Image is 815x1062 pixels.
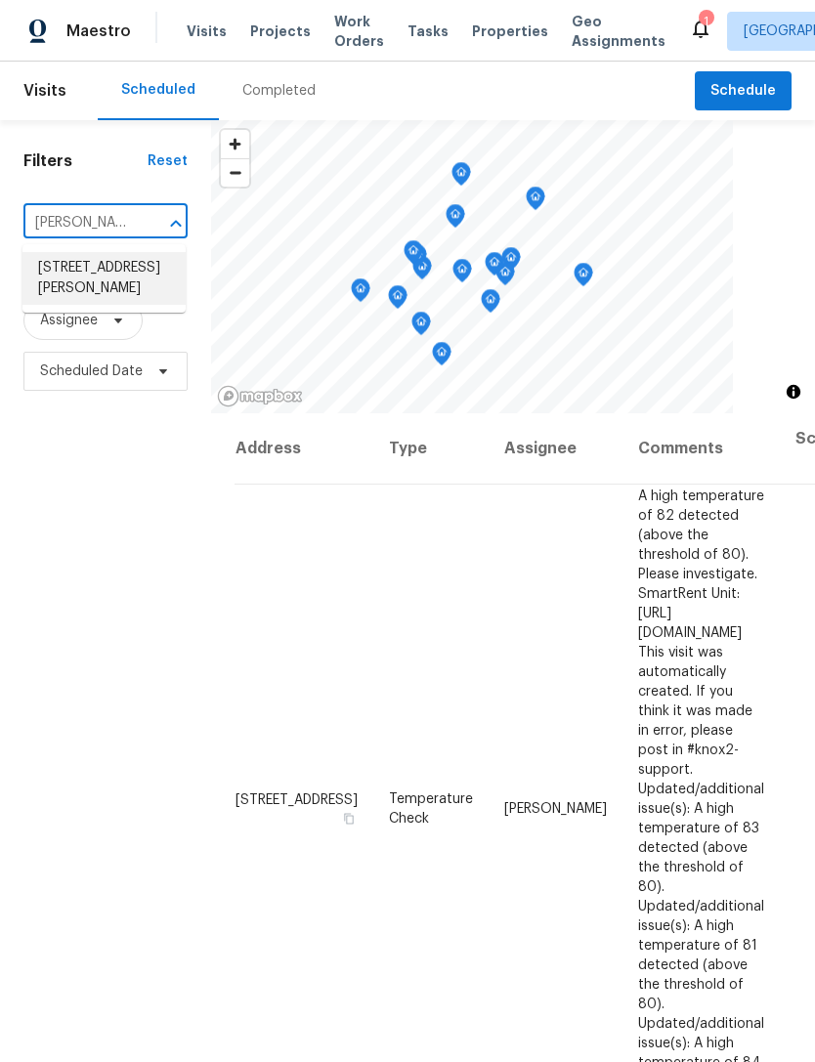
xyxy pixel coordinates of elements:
[572,12,665,51] span: Geo Assignments
[187,21,227,41] span: Visits
[162,210,190,237] button: Close
[250,21,311,41] span: Projects
[389,791,473,825] span: Temperature Check
[451,162,471,192] div: Map marker
[388,285,407,316] div: Map marker
[407,24,449,38] span: Tasks
[40,361,143,381] span: Scheduled Date
[22,252,186,305] li: [STREET_ADDRESS][PERSON_NAME]
[782,380,805,404] button: Toggle attribution
[40,311,98,330] span: Assignee
[411,312,431,342] div: Map marker
[788,381,799,403] span: Toggle attribution
[23,69,66,112] span: Visits
[340,809,358,827] button: Copy Address
[504,801,607,815] span: [PERSON_NAME]
[501,247,521,277] div: Map marker
[221,158,249,187] button: Zoom out
[485,252,504,282] div: Map marker
[242,81,316,101] div: Completed
[23,151,148,171] h1: Filters
[404,240,423,271] div: Map marker
[574,263,593,293] div: Map marker
[695,71,792,111] button: Schedule
[221,130,249,158] button: Zoom in
[217,385,303,407] a: Mapbox homepage
[351,278,370,309] div: Map marker
[236,792,358,806] span: [STREET_ADDRESS]
[235,413,373,485] th: Address
[432,342,451,372] div: Map marker
[489,413,622,485] th: Assignee
[373,413,489,485] th: Type
[23,208,133,238] input: Search for an address...
[495,262,515,292] div: Map marker
[526,187,545,217] div: Map marker
[446,204,465,234] div: Map marker
[121,80,195,100] div: Scheduled
[148,151,188,171] div: Reset
[452,259,472,289] div: Map marker
[472,21,548,41] span: Properties
[334,12,384,51] span: Work Orders
[710,79,776,104] span: Schedule
[221,159,249,187] span: Zoom out
[481,289,500,319] div: Map marker
[66,21,131,41] span: Maestro
[699,12,712,31] div: 1
[211,120,733,413] canvas: Map
[622,413,780,485] th: Comments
